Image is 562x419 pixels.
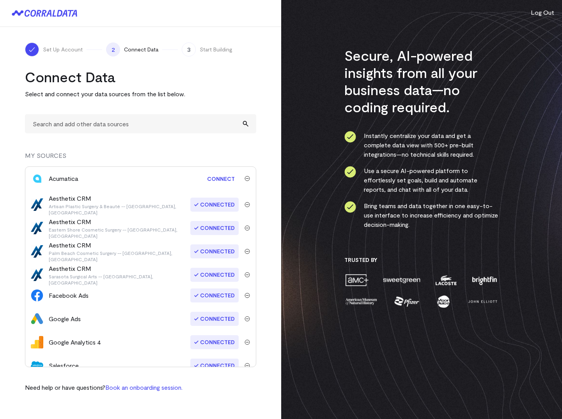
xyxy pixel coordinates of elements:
[245,339,250,345] img: trash-40e54a27.svg
[344,166,498,194] li: Use a secure AI-powered platform to effortlessly set goals, build and automate reports, and chat ...
[105,384,183,391] a: Book an onboarding session.
[344,166,356,178] img: ico-check-circle-4b19435c.svg
[25,151,256,166] div: MY SOURCES
[106,42,120,57] span: 2
[124,46,158,53] span: Connect Data
[344,256,498,263] h3: Trusted By
[470,273,498,287] img: brightfin-a251e171.png
[31,289,43,302] img: facebook_ads-56946ca1.svg
[25,68,256,85] h2: Connect Data
[344,201,356,213] img: ico-check-circle-4b19435c.svg
[203,171,239,186] a: Connect
[344,273,369,287] img: amc-0b11a8f1.png
[31,313,43,325] img: google_ads-c8121f33.png
[49,361,79,370] div: Salesforce
[382,273,421,287] img: sweetgreen-1d1fb32c.png
[245,202,250,207] img: trash-40e54a27.svg
[31,336,43,348] img: google_analytics_4-4ee20295.svg
[394,295,420,308] img: pfizer-e137f5fc.png
[190,198,239,212] span: Connected
[49,174,78,183] div: Acumatica
[245,249,250,254] img: trash-40e54a27.svg
[245,363,250,368] img: trash-40e54a27.svg
[190,359,239,373] span: Connected
[190,288,239,302] span: Connected
[49,264,191,286] div: Aesthetix CRM
[245,225,250,231] img: trash-40e54a27.svg
[344,47,498,115] h3: Secure, AI-powered insights from all your business data—no coding required.
[190,268,239,282] span: Connected
[49,314,81,324] div: Google Ads
[200,46,232,53] span: Start Building
[31,245,43,258] img: aesthetix_crm-416afc8b.png
[31,198,43,211] img: aesthetix_crm-416afc8b.png
[49,194,191,216] div: Aesthetix CRM
[344,201,498,229] li: Bring teams and data together in one easy-to-use interface to increase efficiency and optimize de...
[190,312,239,326] span: Connected
[245,272,250,278] img: trash-40e54a27.svg
[28,46,36,53] img: ico-check-white-5ff98cb1.svg
[49,273,191,286] p: Sarasota Surgical Arts -- [GEOGRAPHIC_DATA], [GEOGRAPHIC_DATA]
[467,295,498,308] img: john-elliott-25751c40.png
[49,203,191,216] p: Artisan Plastic Surgery & Beauté -- [GEOGRAPHIC_DATA], [GEOGRAPHIC_DATA]
[434,273,457,287] img: lacoste-7a6b0538.png
[245,176,250,181] img: trash-40e54a27.svg
[25,89,256,99] p: Select and connect your data sources from the list below.
[182,42,196,57] span: 3
[190,221,239,235] span: Connected
[31,172,43,185] img: acumatica-986c74c2.svg
[344,131,356,143] img: ico-check-circle-4b19435c.svg
[49,240,191,262] div: Aesthetix CRM
[31,269,43,281] img: aesthetix_crm-416afc8b.png
[49,338,101,347] div: Google Analytics 4
[25,383,183,392] p: Need help or have questions?
[245,316,250,322] img: trash-40e54a27.svg
[531,8,554,17] button: Log Out
[43,46,83,53] span: Set Up Account
[190,335,239,349] span: Connected
[49,226,191,239] p: Eastern Shore Cosmetic Surgery -- [GEOGRAPHIC_DATA], [GEOGRAPHIC_DATA]
[245,293,250,298] img: trash-40e54a27.svg
[190,244,239,258] span: Connected
[49,250,191,262] p: Palm Beach Cosmetic Surgery -- [GEOGRAPHIC_DATA], [GEOGRAPHIC_DATA]
[31,359,43,372] img: salesforce-aa4b4df5.svg
[49,217,191,239] div: Aesthetix CRM
[344,131,498,159] li: Instantly centralize your data and get a complete data view with 500+ pre-built integrations—no t...
[25,114,256,133] input: Search and add other data sources
[344,295,378,308] img: amnh-5afada46.png
[436,295,451,308] img: moon-juice-c312e729.png
[49,291,89,300] div: Facebook Ads
[31,222,43,234] img: aesthetix_crm-416afc8b.png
